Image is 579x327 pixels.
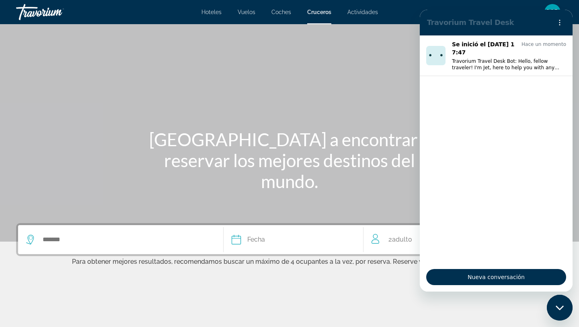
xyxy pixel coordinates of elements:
[547,8,558,16] font: MC
[247,234,265,245] span: Fecha
[503,7,530,19] button: Cambiar moneda
[347,9,378,15] a: Actividades
[307,9,331,15] a: Cruceros
[238,9,255,15] a: Vuelos
[201,9,222,15] a: Hoteles
[18,225,561,254] div: Search widget
[388,234,412,245] span: 2
[476,7,491,19] button: Cambiar idioma
[363,225,495,254] button: Travelers: 2 adults, 0 children
[392,236,412,243] span: Adulto
[420,10,573,292] iframe: Ventana de mensajería
[547,295,573,321] iframe: Botón para iniciar la ventana de mensajería, conversación en curso
[542,4,563,21] button: Menú de usuario
[16,2,96,23] a: Travorium
[232,225,355,254] button: Fecha
[271,9,291,15] a: Coches
[16,256,563,265] p: Para obtener mejores resultados, recomendamos buscar un máximo de 4 ocupantes a la vez, por reser...
[139,129,440,192] h1: [GEOGRAPHIC_DATA] a encontrar y reservar los mejores destinos del mundo.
